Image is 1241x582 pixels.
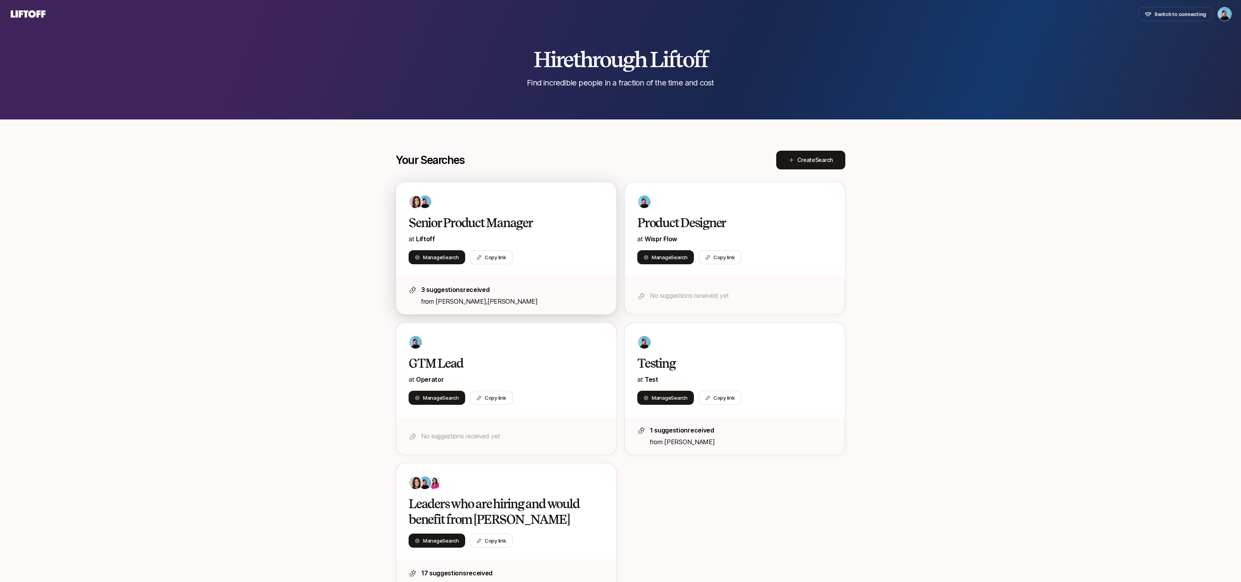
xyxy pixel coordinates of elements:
[527,77,714,88] p: Find incredible people in a fraction of the time and cost
[409,570,416,577] img: star-icon
[416,376,444,383] a: Operator
[442,395,459,401] span: Search
[699,250,741,264] button: Copy link
[436,297,486,305] span: [PERSON_NAME]
[637,234,832,244] p: at
[409,374,604,384] p: at
[637,250,694,264] button: ManageSearch
[1218,7,1231,21] img: Janelle Bradley
[442,254,459,260] span: Search
[470,534,513,548] button: Copy link
[487,297,538,305] span: [PERSON_NAME]
[637,374,832,384] p: at
[638,196,651,208] img: 678d0f93_288a_41d9_ba69_5248bbad746e.jpg
[409,477,422,489] img: 71d7b91d_d7cb_43b4_a7ea_a9b2f2cc6e03.jpg
[1138,7,1213,21] button: Switch to connecting
[645,235,677,243] a: Wispr Flow
[419,477,431,489] img: 678d0f93_288a_41d9_ba69_5248bbad746e.jpg
[419,196,431,208] img: 678d0f93_288a_41d9_ba69_5248bbad746e.jpg
[1218,7,1232,21] button: Janelle Bradley
[423,394,459,402] span: Manage
[533,48,708,71] h2: Hire
[650,437,832,447] p: from
[409,250,465,264] button: ManageSearch
[396,154,465,166] p: Your Searches
[650,290,832,301] p: No suggestions received yet
[409,391,465,405] button: ManageSearch
[442,538,459,544] span: Search
[409,496,587,527] h2: Leaders who are hiring and would benefit from [PERSON_NAME]
[671,395,687,401] span: Search
[486,297,538,305] span: ,
[421,285,604,295] p: 3 suggestions received
[421,568,604,578] p: 17 suggestions received
[815,157,833,163] span: Search
[637,215,816,231] h2: Product Designer
[409,356,587,371] h2: GTM Lead
[638,336,651,349] img: 678d0f93_288a_41d9_ba69_5248bbad746e.jpg
[409,433,416,441] img: star-icon
[637,427,645,434] img: star-icon
[409,336,422,349] img: 678d0f93_288a_41d9_ba69_5248bbad746e.jpg
[409,234,604,244] p: at
[423,537,459,545] span: Manage
[650,425,832,435] p: 1 suggestion received
[470,250,513,264] button: Copy link
[671,254,687,260] span: Search
[409,286,416,294] img: star-icon
[637,391,694,405] button: ManageSearch
[421,296,604,306] p: from
[797,155,833,165] span: Create
[637,292,645,300] img: star-icon
[421,431,604,441] p: No suggestions received yet
[776,151,845,169] button: CreateSearch
[409,196,422,208] img: 71d7b91d_d7cb_43b4_a7ea_a9b2f2cc6e03.jpg
[573,46,708,73] span: through Liftoff
[652,253,688,261] span: Manage
[1154,10,1206,18] span: Switch to connecting
[664,438,715,446] span: [PERSON_NAME]
[428,477,441,489] img: 9e09e871_5697_442b_ae6e_b16e3f6458f8.jpg
[699,391,741,405] button: Copy link
[652,394,688,402] span: Manage
[416,235,435,243] span: Liftoff
[423,253,459,261] span: Manage
[409,215,587,231] h2: Senior Product Manager
[470,391,513,405] button: Copy link
[645,376,658,383] span: Test
[637,356,816,371] h2: Testing
[409,534,465,548] button: ManageSearch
